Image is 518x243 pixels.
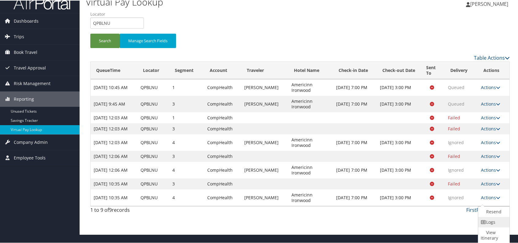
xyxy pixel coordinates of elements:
td: [PERSON_NAME] [241,95,289,112]
div: 1 to 9 of records [90,206,188,216]
span: Employee Tools [14,150,46,165]
a: Actions [481,166,500,172]
a: View Itinerary [478,227,508,243]
td: QPBLNU [137,79,169,95]
td: CompHealth [204,134,241,150]
th: Sent To: activate to sort column ascending [421,61,445,79]
td: QPBLNU [137,123,169,134]
td: CompHealth [204,112,241,123]
td: [PERSON_NAME] [241,79,289,95]
td: QPBLNU [137,134,169,150]
td: QPBLNU [137,161,169,178]
td: Americinn Ironwood [288,134,333,150]
td: [PERSON_NAME] [241,134,289,150]
td: 3 [169,150,204,161]
td: Americinn Ironwood [288,95,333,112]
span: Dashboards [14,13,39,28]
span: Reporting [14,91,34,106]
a: Resend [478,206,508,216]
span: Failed [448,153,460,159]
a: Actions [481,84,500,90]
td: [DATE] 12:06 AM [91,161,137,178]
td: [DATE] 3:00 PM [377,189,421,205]
span: Queued [448,100,464,106]
td: [DATE] 7:00 PM [333,189,377,205]
td: 3 [169,123,204,134]
a: Actions [481,153,500,159]
td: 1 [169,112,204,123]
td: [DATE] 3:00 PM [377,134,421,150]
td: [DATE] 7:00 PM [333,161,377,178]
th: Check-out Date: activate to sort column ascending [377,61,421,79]
td: 1 [169,79,204,95]
a: First [466,206,476,213]
td: QPBLNU [137,178,169,189]
td: [PERSON_NAME] [241,189,289,205]
a: Actions [481,114,500,120]
span: Failed [448,114,460,120]
td: [DATE] 7:00 PM [333,95,377,112]
td: 4 [169,134,204,150]
td: [DATE] 7:00 PM [333,79,377,95]
span: Ignored [448,166,464,172]
button: Manage Search Fields [120,33,176,47]
span: Company Admin [14,134,48,149]
td: 4 [169,189,204,205]
td: CompHealth [204,189,241,205]
span: Failed [448,180,460,186]
td: QPBLNU [137,150,169,161]
td: 3 [169,95,204,112]
th: Check-in Date: activate to sort column ascending [333,61,377,79]
td: QPBLNU [137,189,169,205]
td: [DATE] 9:45 AM [91,95,137,112]
th: Segment: activate to sort column ascending [169,61,204,79]
td: [DATE] 10:35 AM [91,178,137,189]
a: Actions [481,125,500,131]
td: [DATE] 3:00 PM [377,161,421,178]
td: [DATE] 3:00 PM [377,79,421,95]
th: QueueTime: activate to sort column ascending [91,61,137,79]
td: QPBLNU [137,95,169,112]
a: Table Actions [474,54,510,61]
td: CompHealth [204,95,241,112]
span: Failed [448,125,460,131]
span: 9 [109,206,112,213]
td: CompHealth [204,79,241,95]
td: [DATE] 3:00 PM [377,95,421,112]
a: Actions [481,194,500,200]
th: Traveler: activate to sort column ascending [241,61,289,79]
span: Book Travel [14,44,37,59]
a: Actions [481,139,500,145]
td: [DATE] 7:00 PM [333,134,377,150]
th: Delivery: activate to sort column ascending [445,61,478,79]
th: Locator: activate to sort column ascending [137,61,169,79]
td: [DATE] 12:03 AM [91,123,137,134]
td: Americinn Ironwood [288,161,333,178]
td: Americinn Ironwood [288,189,333,205]
th: Account: activate to sort column ascending [204,61,241,79]
td: [DATE] 12:03 AM [91,112,137,123]
td: 3 [169,178,204,189]
span: Ignored [448,139,464,145]
label: Locator [90,10,148,17]
td: CompHealth [204,123,241,134]
td: [DATE] 10:45 AM [91,79,137,95]
td: [DATE] 12:06 AM [91,150,137,161]
td: [DATE] 12:03 AM [91,134,137,150]
td: [DATE] 10:35 AM [91,189,137,205]
span: Trips [14,28,24,44]
a: Prev [476,206,487,213]
td: CompHealth [204,161,241,178]
span: Queued [448,84,464,90]
th: Actions [478,61,509,79]
span: Ignored [448,194,464,200]
a: Logs [478,216,508,227]
span: Travel Approval [14,60,46,75]
td: QPBLNU [137,112,169,123]
span: Risk Management [14,75,51,91]
td: 4 [169,161,204,178]
td: [PERSON_NAME] [241,161,289,178]
a: Actions [481,180,500,186]
th: Hotel Name: activate to sort column ascending [288,61,333,79]
button: Search [90,33,120,47]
